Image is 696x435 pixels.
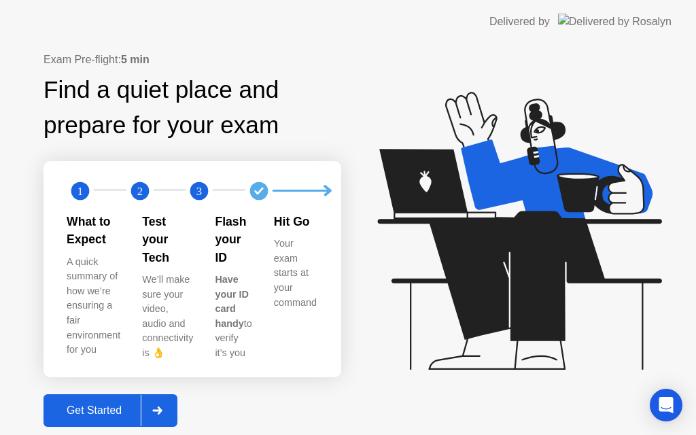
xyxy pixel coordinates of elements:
div: Get Started [48,404,141,417]
div: Test your Tech [142,213,193,266]
div: Exam Pre-flight: [43,52,341,68]
b: Have your ID card handy [215,274,249,329]
text: 3 [196,185,202,198]
button: Get Started [43,394,177,427]
text: 1 [77,185,83,198]
div: Delivered by [489,14,550,30]
img: Delivered by Rosalyn [558,14,672,29]
div: Your exam starts at your command [274,237,317,310]
text: 2 [137,185,143,198]
div: We’ll make sure your video, audio and connectivity is 👌 [142,273,193,361]
div: Find a quiet place and prepare for your exam [43,72,341,144]
b: 5 min [121,54,150,65]
div: Flash your ID [215,213,251,266]
div: A quick summary of how we’re ensuring a fair environment for you [67,255,120,358]
div: Open Intercom Messenger [650,389,682,421]
div: Hit Go [274,213,317,230]
div: What to Expect [67,213,120,249]
div: to verify it’s you [215,273,251,361]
